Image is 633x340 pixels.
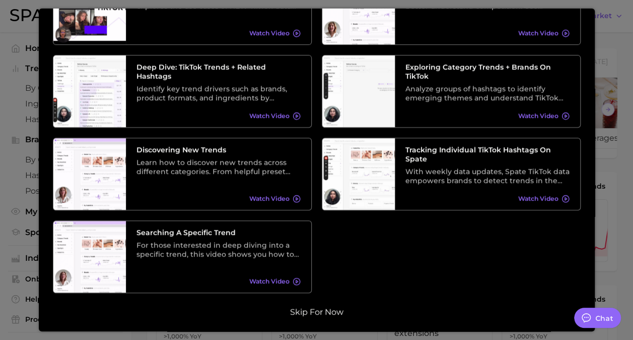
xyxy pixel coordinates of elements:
[287,307,346,317] button: Skip for now
[518,195,558,202] span: Watch Video
[405,84,570,102] div: Analyze groups of hashtags to identify emerging themes and understand TikTok trends at a higher l...
[53,220,312,293] a: Searching A Specific TrendFor those interested in deep diving into a specific trend, this video s...
[322,54,581,127] a: Exploring Category Trends + Brands on TikTokAnalyze groups of hashtags to identify emerging theme...
[518,29,558,37] span: Watch Video
[249,112,290,120] span: Watch Video
[249,277,290,285] span: Watch Video
[53,137,312,210] a: Discovering New TrendsLearn how to discover new trends across different categories. From helpful ...
[136,240,301,258] div: For those interested in deep diving into a specific trend, this video shows you how to search tre...
[322,137,581,210] a: Tracking Individual TikTok Hashtags on SpateWith weekly data updates, Spate TikTok data empowers ...
[136,157,301,176] div: Learn how to discover new trends across different categories. From helpful preset filters to diff...
[249,29,290,37] span: Watch Video
[249,195,290,202] span: Watch Video
[405,166,570,185] div: With weekly data updates, Spate TikTok data empowers brands to detect trends in the earliest stag...
[136,62,301,80] h3: Deep Dive: TikTok Trends + Related Hashtags
[405,62,570,80] h3: Exploring Category Trends + Brands on TikTok
[53,54,312,127] a: Deep Dive: TikTok Trends + Related HashtagsIdentify key trend drivers such as brands, product for...
[136,145,301,154] h3: Discovering New Trends
[405,145,570,163] h3: Tracking Individual TikTok Hashtags on Spate
[136,228,301,237] h3: Searching A Specific Trend
[136,84,301,102] div: Identify key trend drivers such as brands, product formats, and ingredients by leveraging a categ...
[518,112,558,120] span: Watch Video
